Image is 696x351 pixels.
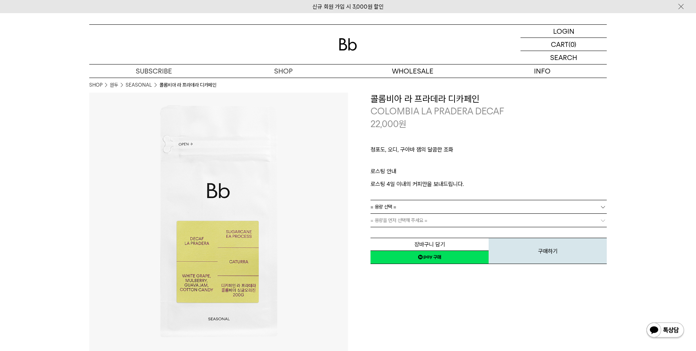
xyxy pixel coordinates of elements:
[370,167,607,180] p: 로스팅 안내
[370,250,489,264] a: 새창
[159,81,216,89] li: 콜롬비아 라 프라데라 디카페인
[370,180,607,189] p: 로스팅 4일 이내의 커피만을 보내드립니다.
[520,25,607,38] a: LOGIN
[551,38,568,51] p: CART
[110,81,118,89] a: 원두
[553,25,574,37] p: LOGIN
[568,38,576,51] p: (0)
[489,238,607,264] button: 구매하기
[646,322,685,340] img: 카카오톡 채널 1:1 채팅 버튼
[370,105,607,118] p: COLOMBIA LA PRADERA DECAF
[477,64,607,78] p: INFO
[89,64,219,78] a: SUBSCRIBE
[370,200,396,213] span: = 용량 선택 =
[370,145,607,158] p: 청포도, 오디, 구아바 잼의 달콤한 조화
[348,64,477,78] p: WHOLESALE
[312,3,384,10] a: 신규 회원 가입 시 3,000원 할인
[370,158,607,167] p: ㅤ
[520,38,607,51] a: CART (0)
[550,51,577,64] p: SEARCH
[339,38,357,51] img: 로고
[370,238,489,251] button: 장바구니 담기
[89,81,102,89] a: SHOP
[126,81,152,89] a: SEASONAL
[370,214,427,227] span: = 용량을 먼저 선택해 주세요 =
[370,93,607,105] h3: 콜롬비아 라 프라데라 디카페인
[399,118,406,129] span: 원
[219,64,348,78] a: SHOP
[370,118,406,130] p: 22,000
